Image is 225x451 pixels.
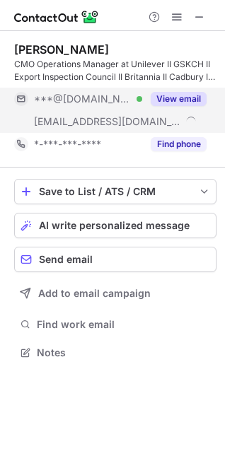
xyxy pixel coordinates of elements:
[151,92,207,106] button: Reveal Button
[14,213,217,238] button: AI write personalized message
[14,8,99,25] img: ContactOut v5.3.10
[14,315,217,334] button: Find work email
[39,254,93,265] span: Send email
[34,115,181,128] span: [EMAIL_ADDRESS][DOMAIN_NAME]
[38,288,151,299] span: Add to email campaign
[14,343,217,363] button: Notes
[14,42,109,57] div: [PERSON_NAME]
[14,58,217,83] div: CMO Operations Manager at Unilever II GSKCH II Export Inspection Council II Britannia II Cadbury ...
[14,281,217,306] button: Add to email campaign
[14,247,217,272] button: Send email
[39,186,192,197] div: Save to List / ATS / CRM
[37,346,211,359] span: Notes
[37,318,211,331] span: Find work email
[151,137,207,151] button: Reveal Button
[34,93,132,105] span: ***@[DOMAIN_NAME]
[39,220,190,231] span: AI write personalized message
[14,179,217,204] button: save-profile-one-click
